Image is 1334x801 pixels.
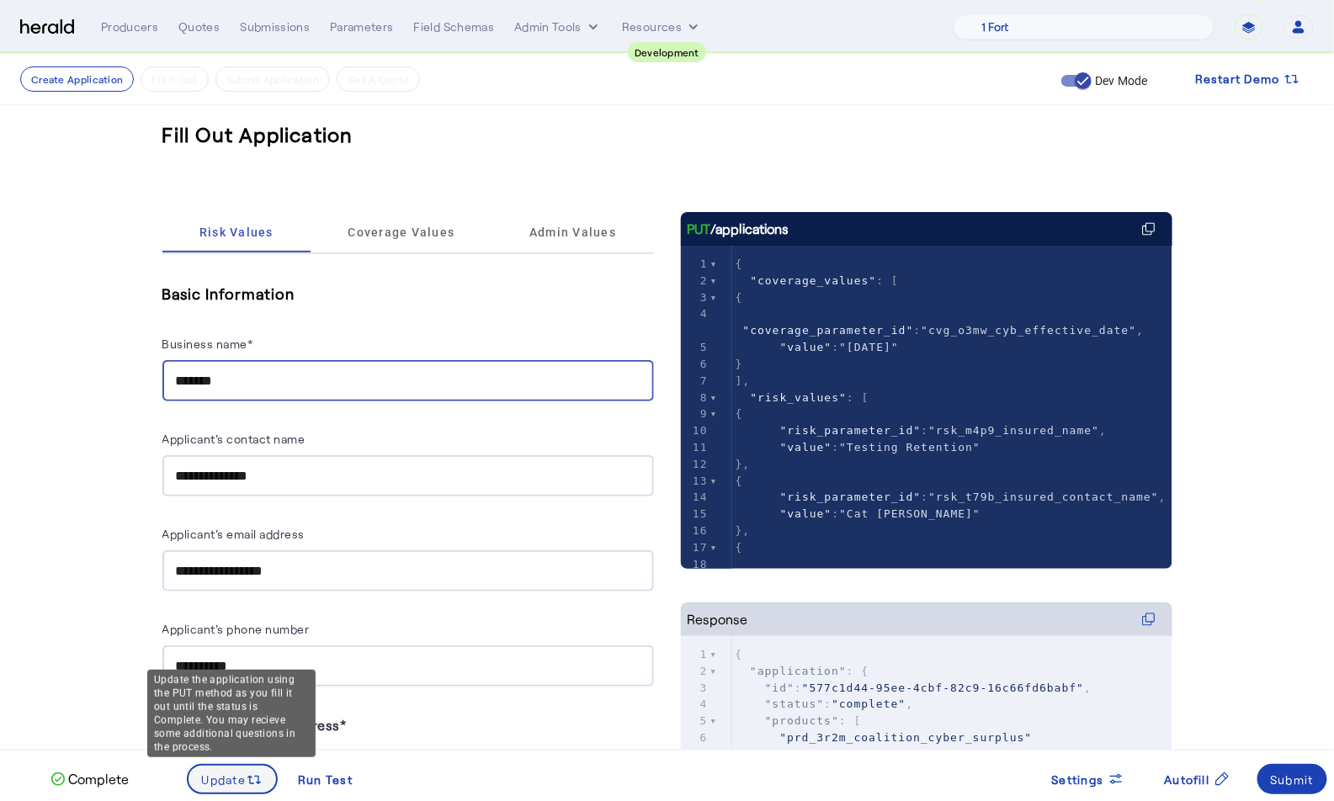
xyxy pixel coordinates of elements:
[348,226,454,238] span: Coverage Values
[736,541,743,554] span: {
[681,489,710,506] div: 14
[736,648,743,660] span: {
[20,19,74,35] img: Herald Logo
[736,441,981,454] span: :
[178,19,220,35] div: Quotes
[736,358,743,370] span: }
[928,424,1099,437] span: "rsk_m4p9_insured_name"
[681,439,710,456] div: 11
[65,769,129,789] p: Complete
[284,764,366,794] button: Run Test
[736,748,751,761] span: ],
[928,491,1159,503] span: "rsk_t79b_insured_contact_name"
[736,424,1107,437] span: : ,
[681,539,710,556] div: 17
[681,729,710,746] div: 6
[414,19,495,35] div: Field Schemas
[681,746,710,763] div: 7
[736,257,743,270] span: {
[215,66,330,92] button: Submit Application
[681,646,710,663] div: 1
[750,391,847,404] span: "risk_values"
[681,390,710,406] div: 8
[162,121,353,148] h3: Fill Out Application
[921,324,1136,337] span: "cvg_o3mw_cyb_effective_date"
[681,456,710,473] div: 12
[681,305,710,322] div: 4
[1151,764,1244,794] button: Autofill
[681,339,710,356] div: 5
[736,491,1167,503] span: : ,
[1195,69,1280,89] span: Restart Demo
[779,491,921,503] span: "risk_parameter_id"
[628,42,706,62] div: Development
[514,19,602,35] button: internal dropdown menu
[141,66,208,92] button: Fill it Out
[736,374,751,387] span: ],
[1092,72,1148,89] label: Dev Mode
[688,219,711,239] span: PUT
[779,424,921,437] span: "risk_parameter_id"
[681,713,710,729] div: 5
[298,771,353,788] div: Run Test
[162,527,306,541] label: Applicant's email address
[750,274,876,287] span: "coverage_values"
[839,507,981,520] span: "Cat [PERSON_NAME]"
[736,274,899,287] span: : [
[681,556,710,573] div: 18
[736,458,751,470] span: },
[736,714,862,727] span: : [
[681,506,710,523] div: 15
[529,226,616,238] span: Admin Values
[162,432,306,446] label: Applicant's contact name
[147,670,316,757] div: Update the application using the PUT method as you fill it out until the status is Complete. You ...
[199,226,274,238] span: Risk Values
[101,19,158,35] div: Producers
[20,66,134,92] button: Create Application
[736,665,869,677] span: : {
[802,682,1084,694] span: "577c1d44-95ee-4cbf-82c9-16c66fd6babf"
[736,524,751,537] span: },
[681,473,710,490] div: 13
[681,523,710,539] div: 16
[681,663,710,680] div: 2
[765,682,795,694] span: "id"
[681,406,710,422] div: 9
[688,609,748,629] div: Response
[736,291,743,304] span: {
[750,665,847,677] span: "application"
[681,273,710,289] div: 2
[330,19,394,35] div: Parameters
[1039,764,1138,794] button: Settings
[162,337,253,351] label: Business name*
[736,507,981,520] span: :
[162,622,310,636] label: Applicant's phone number
[688,219,789,239] div: /applications
[337,66,420,92] button: Get A Quote
[1182,64,1314,94] button: Restart Demo
[736,558,1137,587] span: : ,
[736,475,743,487] span: {
[162,717,347,733] label: Applicant's mailing address*
[736,698,914,710] span: : ,
[832,698,906,710] span: "complete"
[162,281,654,306] h5: Basic Information
[736,407,743,420] span: {
[187,764,279,794] button: Update
[681,680,710,697] div: 3
[1257,764,1328,794] button: Submit
[681,356,710,373] div: 6
[779,731,1032,744] span: "prd_3r2m_coalition_cyber_surplus"
[1271,771,1315,788] div: Submit
[839,341,899,353] span: "[DATE]"
[779,441,832,454] span: "value"
[681,373,710,390] div: 7
[681,696,710,713] div: 4
[681,256,710,273] div: 1
[736,307,1145,337] span: : ,
[779,341,832,353] span: "value"
[765,698,825,710] span: "status"
[202,771,247,788] span: Update
[736,341,899,353] span: :
[681,289,710,306] div: 3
